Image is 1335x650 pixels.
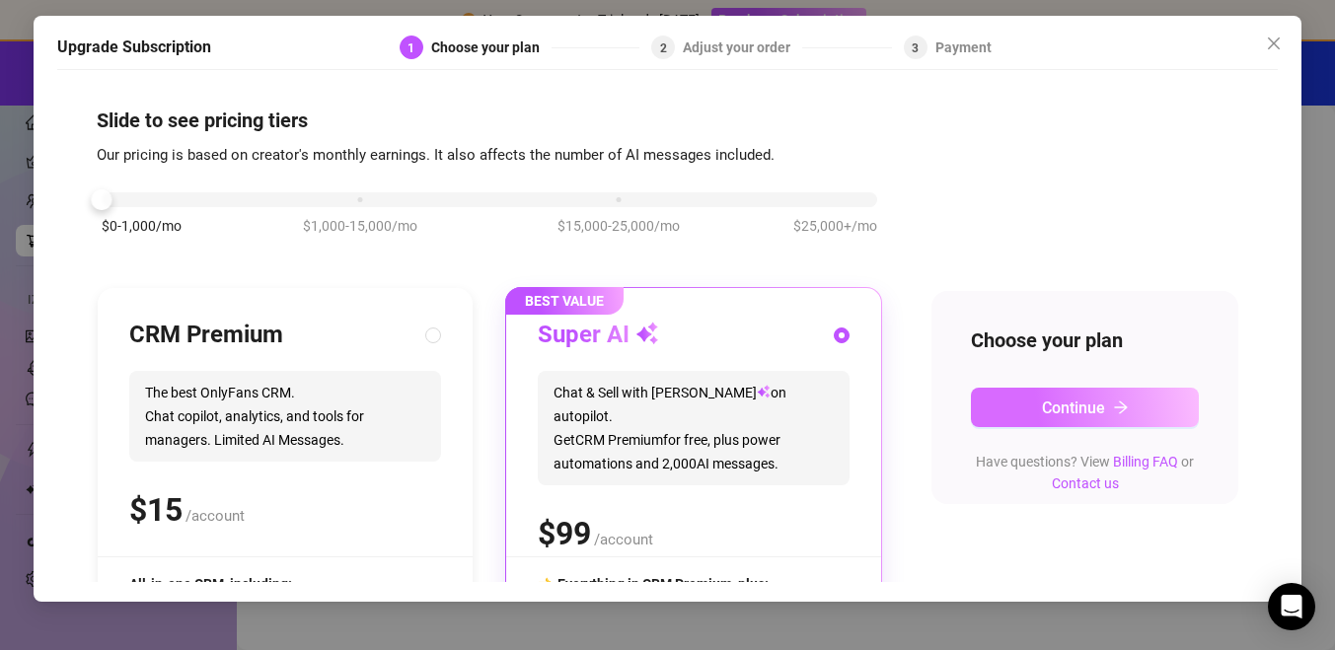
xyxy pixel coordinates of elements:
[129,320,283,351] h3: CRM Premium
[1113,454,1178,469] a: Billing FAQ
[1042,398,1105,417] span: Continue
[538,320,659,351] h3: Super AI
[505,287,624,315] span: BEST VALUE
[538,371,850,485] span: Chat & Sell with [PERSON_NAME] on autopilot. Get CRM Premium for free, plus power automations and...
[557,215,680,237] span: $15,000-25,000/mo
[683,36,802,59] div: Adjust your order
[57,36,211,59] h5: Upgrade Subscription
[1052,475,1119,491] a: Contact us
[129,491,183,529] span: $
[1258,28,1290,59] button: Close
[971,326,1199,354] h4: Choose your plan
[97,146,775,164] span: Our pricing is based on creator's monthly earnings. It also affects the number of AI messages inc...
[1266,36,1282,51] span: close
[97,107,1238,134] h4: Slide to see pricing tiers
[912,41,919,55] span: 3
[102,215,182,237] span: $0-1,000/mo
[185,507,245,525] span: /account
[594,531,653,548] span: /account
[935,36,992,59] div: Payment
[976,454,1194,491] span: Have questions? View or
[660,41,667,55] span: 2
[303,215,417,237] span: $1,000-15,000/mo
[408,41,414,55] span: 1
[971,388,1199,427] button: Continuearrow-right
[431,36,552,59] div: Choose your plan
[538,576,769,592] span: 👈 Everything in CRM Premium, plus:
[1258,36,1290,51] span: Close
[129,576,292,592] span: All-in-one CRM, including:
[793,215,877,237] span: $25,000+/mo
[1113,399,1129,415] span: arrow-right
[1268,583,1315,630] div: Open Intercom Messenger
[538,515,591,552] span: $
[129,371,441,462] span: The best OnlyFans CRM. Chat copilot, analytics, and tools for managers. Limited AI Messages.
